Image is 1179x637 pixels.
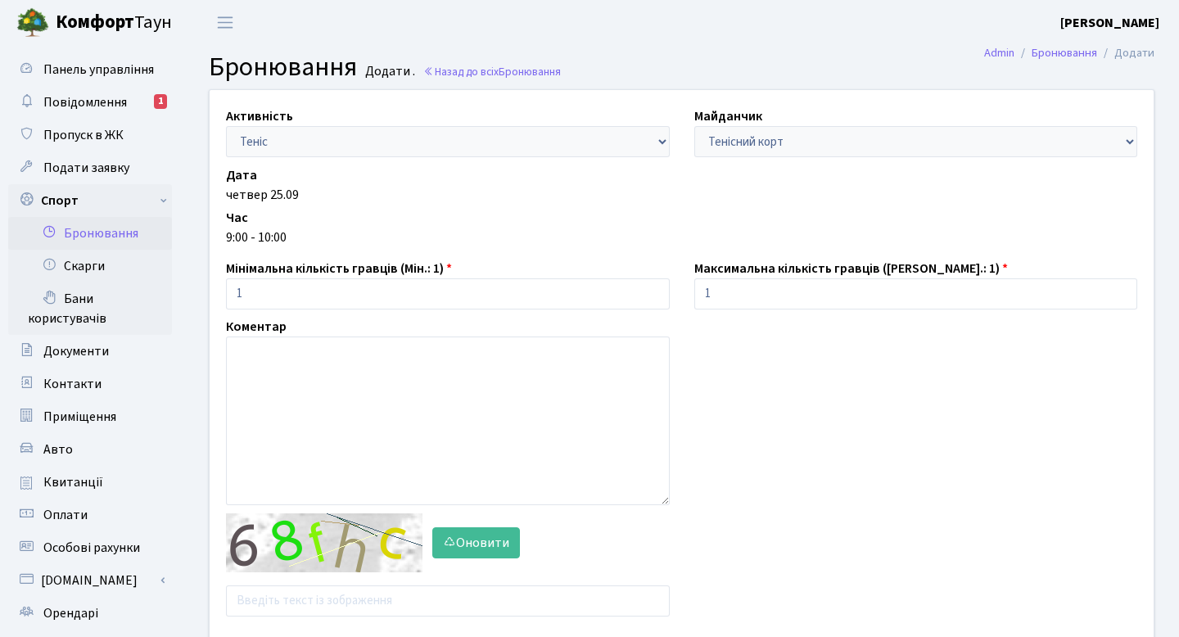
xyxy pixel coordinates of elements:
[43,159,129,177] span: Подати заявку
[1060,14,1159,32] b: [PERSON_NAME]
[56,9,134,35] b: Комфорт
[8,119,172,151] a: Пропуск в ЖК
[56,9,172,37] span: Таун
[226,513,422,572] img: default
[43,539,140,557] span: Особові рахунки
[8,151,172,184] a: Подати заявку
[226,185,1137,205] div: четвер 25.09
[1097,44,1154,62] li: Додати
[8,368,172,400] a: Контакти
[8,86,172,119] a: Повідомлення1
[960,36,1179,70] nav: breadcrumb
[1060,13,1159,33] a: [PERSON_NAME]
[43,506,88,524] span: Оплати
[43,440,73,459] span: Авто
[226,228,1137,247] div: 9:00 - 10:00
[8,250,172,282] a: Скарги
[8,499,172,531] a: Оплати
[43,126,124,144] span: Пропуск в ЖК
[226,317,287,337] label: Коментар
[8,400,172,433] a: Приміщення
[432,527,520,558] button: Оновити
[8,217,172,250] a: Бронювання
[43,93,127,111] span: Повідомлення
[8,282,172,335] a: Бани користувачів
[209,48,357,86] span: Бронювання
[226,165,257,185] label: Дата
[43,473,103,491] span: Квитанції
[8,597,172,630] a: Орендарі
[1032,44,1097,61] a: Бронювання
[499,64,561,79] span: Бронювання
[43,342,109,360] span: Документи
[694,106,762,126] label: Майданчик
[8,466,172,499] a: Квитанції
[226,106,293,126] label: Активність
[154,94,167,109] div: 1
[8,184,172,217] a: Спорт
[16,7,49,39] img: logo.png
[362,64,415,79] small: Додати .
[226,585,670,617] input: Введіть текст із зображення
[8,564,172,597] a: [DOMAIN_NAME]
[984,44,1014,61] a: Admin
[8,433,172,466] a: Авто
[43,408,116,426] span: Приміщення
[423,64,561,79] a: Назад до всіхБронювання
[8,53,172,86] a: Панель управління
[43,61,154,79] span: Панель управління
[8,531,172,564] a: Особові рахунки
[226,259,452,278] label: Мінімальна кількість гравців (Мін.: 1)
[226,208,248,228] label: Час
[43,375,102,393] span: Контакти
[43,604,98,622] span: Орендарі
[694,259,1008,278] label: Максимальна кількість гравців ([PERSON_NAME].: 1)
[205,9,246,36] button: Переключити навігацію
[8,335,172,368] a: Документи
